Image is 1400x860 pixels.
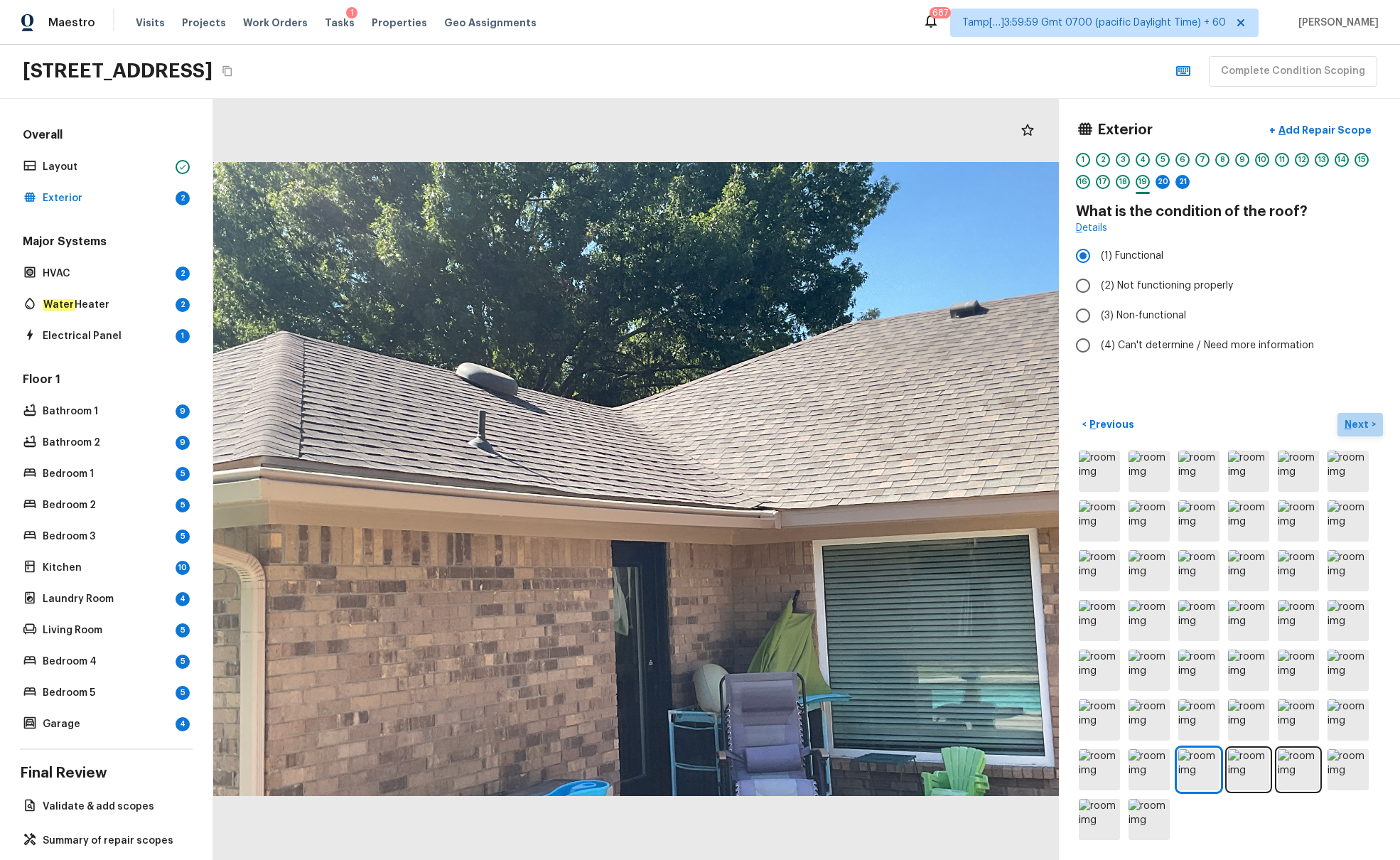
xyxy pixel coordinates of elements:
[1337,413,1383,436] button: Next>
[1079,451,1120,492] img: room img
[1275,153,1289,167] div: 11
[176,191,190,205] div: 2
[1328,749,1369,790] img: room img
[1228,749,1269,790] img: room img
[176,561,190,575] div: 10
[1335,153,1349,167] div: 14
[43,329,170,343] p: Electrical Panel
[1079,500,1120,542] img: room img
[176,623,190,638] div: 5
[1345,417,1372,431] p: Next
[43,467,170,481] p: Bedroom 1
[1129,451,1170,492] img: room img
[43,436,170,450] p: Bathroom 2
[43,160,170,174] p: Layout
[1129,600,1170,641] img: room img
[1076,221,1107,235] a: Details
[1101,338,1314,353] span: (4) Can't determine / Need more information
[1228,650,1269,691] img: room img
[350,6,354,20] div: 1
[1101,249,1163,263] span: (1) Functional
[176,404,190,419] div: 9
[1278,451,1319,492] img: room img
[1136,153,1150,167] div: 4
[43,800,184,814] p: Validate & add scopes
[1178,749,1219,790] img: room img
[136,16,165,30] span: Visits
[1258,116,1383,145] button: +Add Repair Scope
[43,298,170,312] p: Heater
[372,16,427,30] span: Properties
[176,467,190,481] div: 5
[20,372,193,390] h5: Floor 1
[1328,600,1369,641] img: room img
[1328,451,1369,492] img: room img
[932,6,948,20] div: 687
[1079,699,1120,741] img: room img
[1278,550,1319,591] img: room img
[176,267,190,281] div: 2
[48,16,95,30] span: Maestro
[43,655,170,669] p: Bedroom 4
[43,686,170,700] p: Bedroom 5
[43,530,170,544] p: Bedroom 3
[1079,550,1120,591] img: room img
[176,592,190,606] div: 4
[43,299,75,311] em: Water
[1355,153,1369,167] div: 15
[1079,749,1120,790] img: room img
[43,561,170,575] p: Kitchen
[1101,308,1186,323] span: (3) Non-functional
[1101,279,1233,293] span: (2) Not functioning properly
[1156,175,1170,189] div: 20
[176,498,190,512] div: 5
[176,655,190,669] div: 5
[962,16,1226,30] span: Tamp[…]3:59:59 Gmt 0700 (pacific Daylight Time) + 60
[1215,153,1229,167] div: 8
[176,686,190,700] div: 5
[176,298,190,312] div: 2
[20,127,193,146] h5: Overall
[218,62,237,80] button: Copy Address
[182,16,226,30] span: Projects
[43,267,170,281] p: HVAC
[1116,153,1130,167] div: 3
[1278,650,1319,691] img: room img
[1228,451,1269,492] img: room img
[1076,175,1090,189] div: 16
[1129,749,1170,790] img: room img
[1178,650,1219,691] img: room img
[43,191,170,205] p: Exterior
[1156,153,1170,167] div: 5
[43,592,170,606] p: Laundry Room
[1228,699,1269,741] img: room img
[1328,550,1369,591] img: room img
[1255,153,1269,167] div: 10
[43,498,170,512] p: Bedroom 2
[1178,451,1219,492] img: room img
[23,58,212,84] h2: [STREET_ADDRESS]
[1178,699,1219,741] img: room img
[1129,550,1170,591] img: room img
[1079,799,1120,840] img: room img
[1076,153,1090,167] div: 1
[1328,699,1369,741] img: room img
[1076,203,1383,221] h4: What is the condition of the roof?
[176,530,190,544] div: 5
[1278,699,1319,741] img: room img
[1278,749,1319,790] img: room img
[1228,500,1269,542] img: room img
[43,834,184,848] p: Summary of repair scopes
[176,329,190,343] div: 1
[1096,175,1110,189] div: 17
[1178,550,1219,591] img: room img
[20,764,193,783] h4: Final Review
[1175,175,1190,189] div: 21
[444,16,537,30] span: Geo Assignments
[1129,699,1170,741] img: room img
[1076,413,1140,436] button: <Previous
[43,717,170,731] p: Garage
[1195,153,1210,167] div: 7
[1328,650,1369,691] img: room img
[243,16,308,30] span: Work Orders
